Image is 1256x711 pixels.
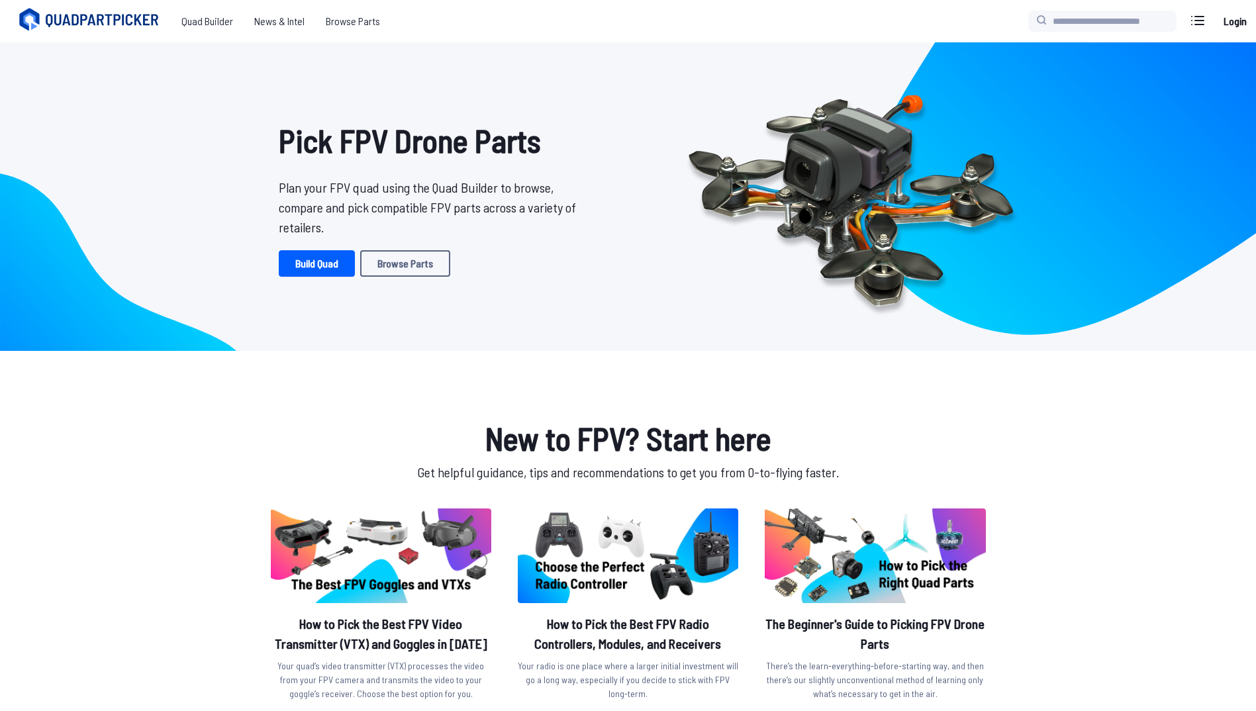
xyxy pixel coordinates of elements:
[765,614,985,653] h2: The Beginner's Guide to Picking FPV Drone Parts
[279,177,586,237] p: Plan your FPV quad using the Quad Builder to browse, compare and pick compatible FPV parts across...
[279,250,355,277] a: Build Quad
[271,508,491,706] a: image of postHow to Pick the Best FPV Video Transmitter (VTX) and Goggles in [DATE]Your quad’s vi...
[244,8,315,34] a: News & Intel
[660,64,1041,329] img: Quadcopter
[360,250,450,277] a: Browse Parts
[315,8,391,34] a: Browse Parts
[518,614,738,653] h2: How to Pick the Best FPV Radio Controllers, Modules, and Receivers
[271,659,491,700] p: Your quad’s video transmitter (VTX) processes the video from your FPV camera and transmits the vi...
[518,508,738,706] a: image of postHow to Pick the Best FPV Radio Controllers, Modules, and ReceiversYour radio is one ...
[765,659,985,700] p: There’s the learn-everything-before-starting way, and then there’s our slightly unconventional me...
[765,508,985,706] a: image of postThe Beginner's Guide to Picking FPV Drone PartsThere’s the learn-everything-before-s...
[279,117,586,164] h1: Pick FPV Drone Parts
[1219,8,1251,34] a: Login
[268,462,989,482] p: Get helpful guidance, tips and recommendations to get you from 0-to-flying faster.
[518,508,738,603] img: image of post
[271,508,491,603] img: image of post
[171,8,244,34] a: Quad Builder
[518,659,738,700] p: Your radio is one place where a larger initial investment will go a long way, especially if you d...
[765,508,985,603] img: image of post
[268,414,989,462] h1: New to FPV? Start here
[271,614,491,653] h2: How to Pick the Best FPV Video Transmitter (VTX) and Goggles in [DATE]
